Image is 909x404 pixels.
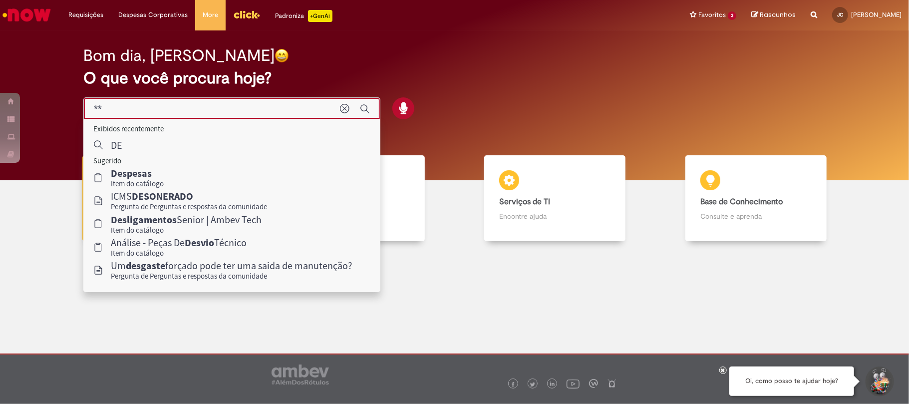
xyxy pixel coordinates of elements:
p: Consulte e aprenda [700,211,812,221]
b: Base de Conhecimento [700,197,783,207]
div: Padroniza [275,10,332,22]
span: More [203,10,218,20]
img: logo_footer_facebook.png [511,382,516,387]
img: logo_footer_twitter.png [530,382,535,387]
img: logo_footer_youtube.png [567,377,580,390]
a: Tirar dúvidas Tirar dúvidas com Lupi Assist e Gen Ai [52,155,254,242]
span: Rascunhos [760,10,796,19]
img: logo_footer_linkedin.png [550,382,555,388]
span: Favoritos [698,10,726,20]
img: click_logo_yellow_360x200.png [233,7,260,22]
a: Base de Conhecimento Consulte e aprenda [655,155,857,242]
h2: O que você procura hoje? [83,69,826,87]
b: Serviços de TI [499,197,550,207]
span: [PERSON_NAME] [851,10,902,19]
img: happy-face.png [275,48,289,63]
span: Despesas Corporativas [118,10,188,20]
span: Requisições [68,10,103,20]
img: logo_footer_ambev_rotulo_gray.png [272,365,329,385]
span: 3 [728,11,736,20]
a: Rascunhos [751,10,796,20]
h2: Bom dia, [PERSON_NAME] [83,47,275,64]
p: +GenAi [308,10,332,22]
span: JC [837,11,843,18]
img: logo_footer_naosei.png [607,379,616,388]
p: Encontre ajuda [499,211,610,221]
a: Serviços de TI Encontre ajuda [455,155,656,242]
img: ServiceNow [1,5,52,25]
div: Oi, como posso te ajudar hoje? [729,367,854,396]
button: Iniciar Conversa de Suporte [864,367,894,397]
img: logo_footer_workplace.png [589,379,598,388]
